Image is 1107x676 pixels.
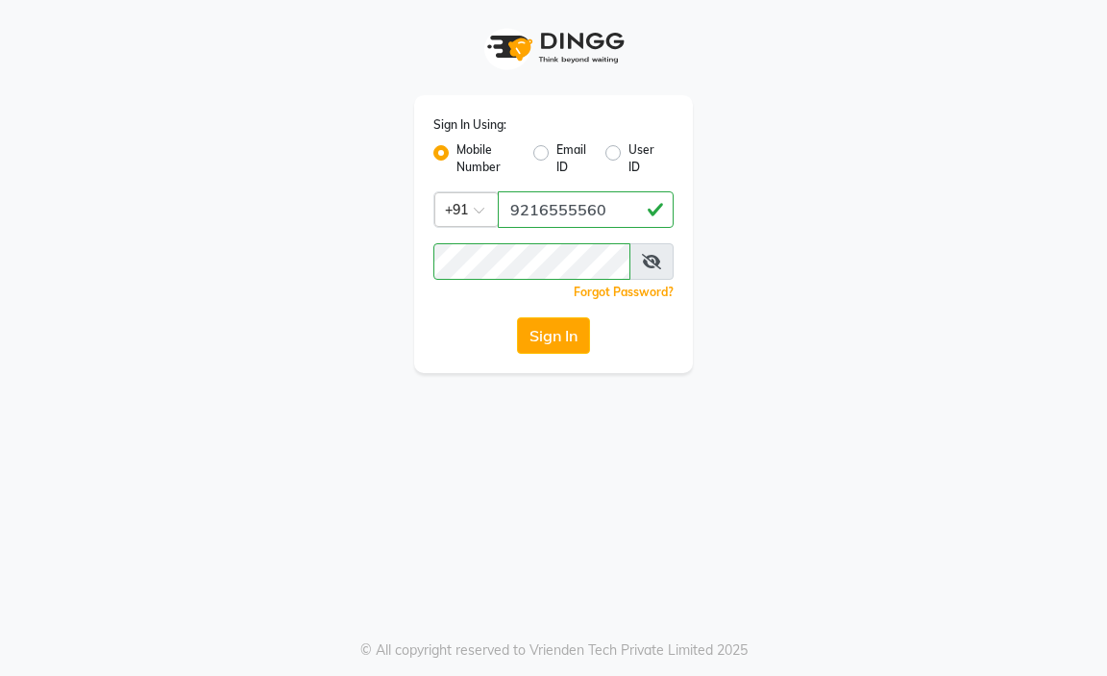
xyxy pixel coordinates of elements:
label: Email ID [556,141,589,176]
label: User ID [628,141,658,176]
a: Forgot Password? [574,285,674,299]
button: Sign In [517,317,590,354]
label: Mobile Number [456,141,518,176]
input: Username [498,191,674,228]
label: Sign In Using: [433,116,506,134]
input: Username [433,243,630,280]
img: logo1.svg [477,19,630,76]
